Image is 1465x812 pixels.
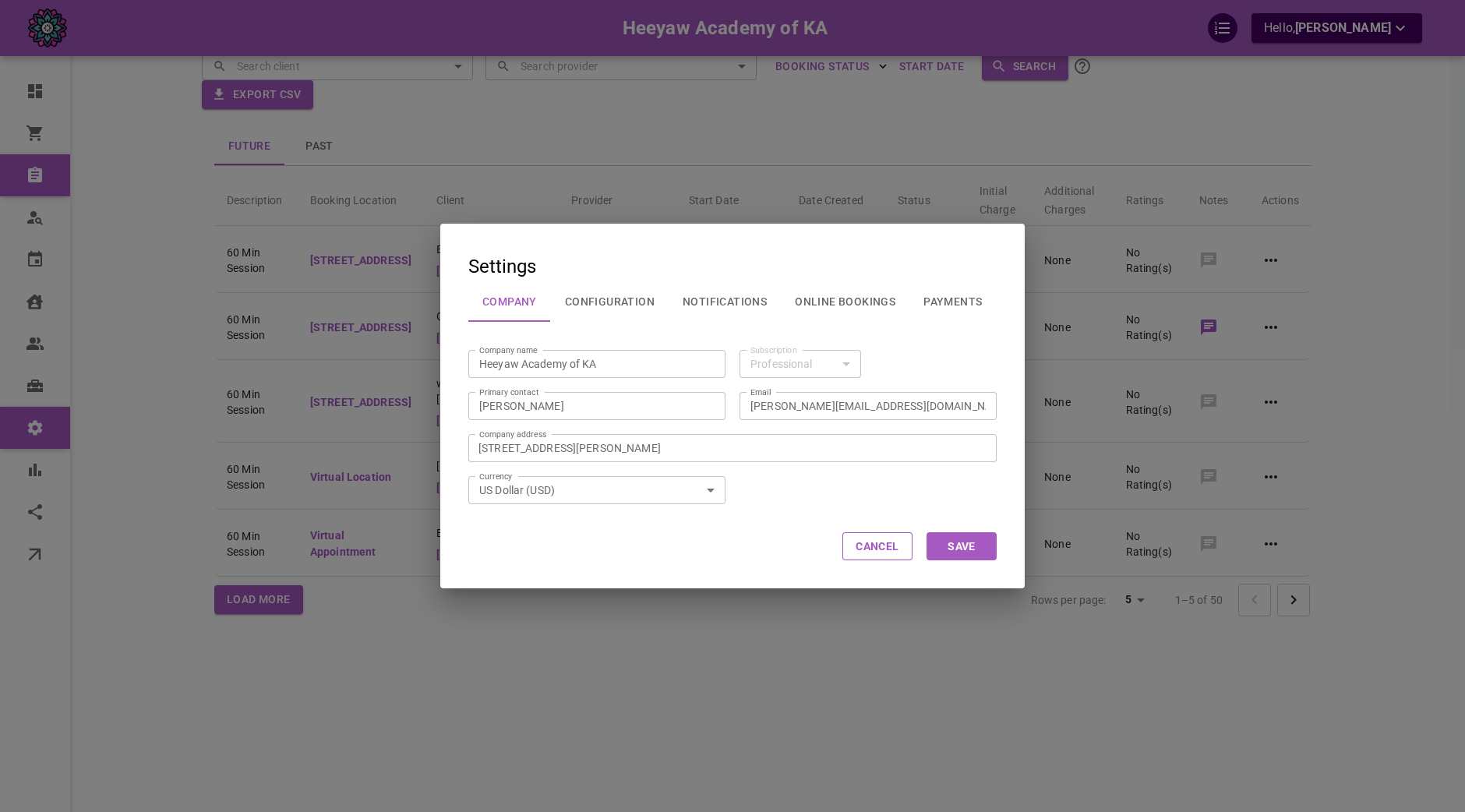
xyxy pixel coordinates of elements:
[700,479,722,501] button: Open
[750,387,771,398] label: Email
[781,281,909,322] button: Online Bookings
[479,387,538,398] label: Primary contact
[551,281,669,322] button: Configuration
[475,434,997,461] input: Company address
[468,252,536,281] h3: Settings
[909,281,996,322] button: Payments
[479,471,513,482] label: Currency
[468,281,551,322] button: Company
[669,281,781,322] button: Notifications
[479,429,546,440] label: Company address
[750,344,797,356] label: Subscription
[479,344,538,356] label: Company name
[927,532,997,560] button: Save
[842,532,913,560] button: Cancel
